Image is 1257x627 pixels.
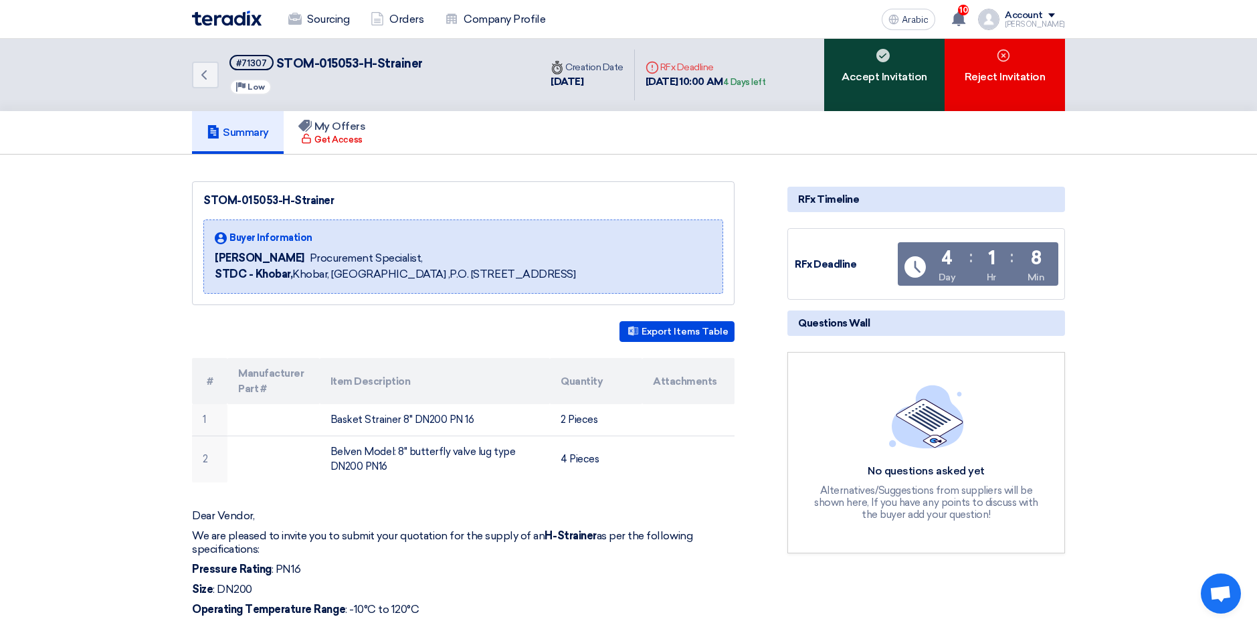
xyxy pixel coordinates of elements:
span: STOM-015053-H-Strainer [276,56,423,71]
font: Accept Invitation [842,69,927,85]
span: Low [248,82,265,92]
strong: Operating Temperature Range [192,603,345,616]
div: Hr [987,270,996,284]
th: Item Description [320,358,551,404]
p: We are pleased to invite you to submit your quotation for the supply of an as per the following s... [192,529,735,556]
font: My Offers [314,120,366,132]
img: Teradix logo [192,11,262,26]
div: : [1010,245,1013,269]
div: 1 [988,249,995,268]
td: 2 Pieces [550,404,642,436]
font: Export Items Table [642,326,729,337]
font: [DATE] 10:00 AM [646,76,723,88]
td: 1 [192,404,227,436]
strong: Size [192,583,213,596]
p: Dear Vendor, [192,509,735,523]
font: Reject Invitation [965,69,1046,85]
th: Quantity [550,358,642,404]
font: Khobar, [GEOGRAPHIC_DATA] ,P.O. [STREET_ADDRESS] [215,268,575,280]
a: My Offers Get Access [284,111,381,154]
div: 4 Days left [723,76,766,89]
div: 4 [941,249,953,268]
img: profile_test.png [978,9,999,30]
font: Sourcing [307,11,349,27]
strong: H-Strainer [545,529,596,542]
span: [PERSON_NAME] [215,250,304,266]
th: Manufacturer Part # [227,358,320,404]
th: # [192,358,227,404]
p: : -10°C to 120°C [192,603,735,616]
div: 8 [1031,249,1042,268]
img: empty_state_list.svg [889,385,964,448]
font: Basket Strainer 8" DN200 PN 16 [330,414,474,426]
p: : DN200 [192,583,735,596]
div: No questions asked yet [813,464,1040,478]
font: RFx Deadline [646,62,714,73]
span: Arabic [902,15,929,25]
div: Day [939,270,956,284]
font: Company Profile [464,11,545,27]
div: Open chat [1201,573,1241,614]
b: STDC - Khobar, [215,268,292,280]
font: Creation Date [551,62,623,73]
div: #71307 [236,59,267,68]
a: Summary [192,111,284,154]
div: Alternatives/Suggestions from suppliers will be shown here, If you have any points to discuss wit... [813,484,1040,521]
span: 10 [958,5,969,15]
a: Sourcing [278,5,360,34]
span: Buyer Information [229,231,312,245]
h5: STOM-015053-H-Strainer [229,55,423,72]
p: : PN16 [192,563,735,576]
font: Get Access [314,133,362,147]
div: [DATE] [551,74,623,90]
th: Attachments [642,358,735,404]
div: Min [1028,270,1045,284]
div: RFx Timeline [787,187,1065,212]
td: 2 [192,436,227,482]
button: Export Items Table [619,321,735,342]
div: Account [1005,10,1043,21]
font: Questions Wall [798,317,870,329]
div: [PERSON_NAME] [1005,21,1065,28]
a: Orders [360,5,434,34]
strong: Pressure Rating [192,563,272,575]
td: 4 Pieces [550,436,642,482]
span: Procurement Specialist, [310,250,423,266]
div: : [969,245,973,269]
button: Arabic [882,9,935,30]
font: Orders [389,11,423,27]
div: STOM-015053-H-Strainer [203,193,723,209]
font: Belven Model: 8" butterfly valve lug type DN200 PN16 [330,446,515,473]
div: RFx Deadline [795,257,895,272]
font: Summary [223,126,269,139]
